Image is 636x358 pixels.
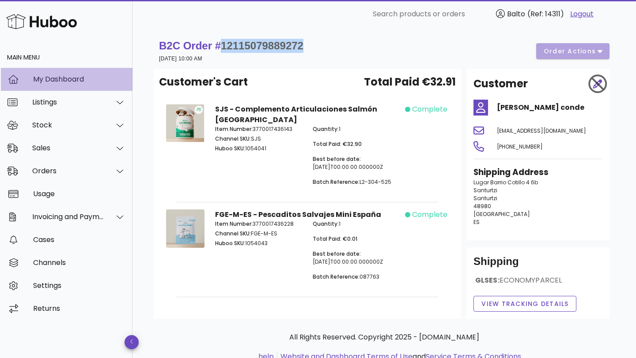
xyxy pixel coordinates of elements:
div: Sales [32,144,104,152]
span: Channel SKU: [215,135,251,142]
p: 3770017436143 [215,125,302,133]
span: [EMAIL_ADDRESS][DOMAIN_NAME] [497,127,586,134]
div: Invoicing and Payments [32,213,104,221]
span: complete [412,104,447,115]
span: Balto [507,9,525,19]
span: Channel SKU: [215,230,251,237]
span: Lugar Barrio Cotillo 4 6b [473,179,538,186]
span: View Tracking details [481,299,569,309]
span: (Ref: 14311) [527,9,564,19]
div: My Dashboard [33,75,125,83]
p: 1054043 [215,239,302,247]
h2: Customer [473,76,528,92]
h4: [PERSON_NAME] conde [497,102,602,113]
small: [DATE] 10:00 AM [159,56,202,62]
span: Batch Reference: [313,178,360,186]
img: Huboo Logo [6,12,77,31]
span: Best before date: [313,250,361,257]
p: FGE-M-ES [215,230,302,238]
span: Quantity: [313,220,339,227]
div: Orders [32,167,104,175]
span: Quantity: [313,125,339,133]
span: Customer's Cart [159,74,248,90]
p: 1 [313,125,400,133]
p: 1054041 [215,145,302,153]
span: Santurtzi [473,194,497,202]
div: Listings [32,98,104,106]
span: Batch Reference: [313,273,360,280]
button: View Tracking details [473,296,576,312]
span: Santurtzi [473,186,497,194]
span: [PHONE_NUMBER] [497,143,543,150]
div: GLSES: [473,276,602,292]
p: All Rights Reserved. Copyright 2025 - [DOMAIN_NAME] [161,332,608,343]
span: Total Paid: €32.90 [313,140,362,148]
p: [DATE]T00:00:00.000000Z [313,250,400,266]
p: 1 [313,220,400,228]
p: 3770017436228 [215,220,302,228]
p: L2-304-525 [313,178,400,186]
span: Item Number: [215,220,253,227]
img: Product Image [166,104,204,142]
div: Returns [33,304,125,313]
h3: Shipping Address [473,166,602,179]
span: Huboo SKU: [215,145,245,152]
span: [GEOGRAPHIC_DATA] [473,210,530,218]
div: Settings [33,281,125,290]
strong: B2C Order # [159,40,303,52]
span: Item Number: [215,125,253,133]
div: Usage [33,190,125,198]
span: 12115079889272 [221,40,303,52]
span: 48980 [473,202,491,210]
div: Shipping [473,254,602,276]
span: complete [412,209,447,220]
p: 087763 [313,273,400,281]
strong: SJS - Complemento Articulaciones Salmón [GEOGRAPHIC_DATA] [215,104,377,125]
p: [DATE]T00:00:00.000000Z [313,155,400,171]
span: Best before date: [313,155,361,163]
span: Total Paid: €0.01 [313,235,357,242]
strong: FGE-M-ES - Pescaditos Salvajes Mini España [215,209,381,220]
span: ES [473,218,480,226]
span: Huboo SKU: [215,239,245,247]
div: Cases [33,235,125,244]
a: Logout [570,9,594,19]
img: Product Image [166,209,204,248]
div: Channels [33,258,125,267]
span: Total Paid €32.91 [364,74,456,90]
p: SJS [215,135,302,143]
div: Stock [32,121,104,129]
span: ECONOMYPARCEL [500,275,562,285]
